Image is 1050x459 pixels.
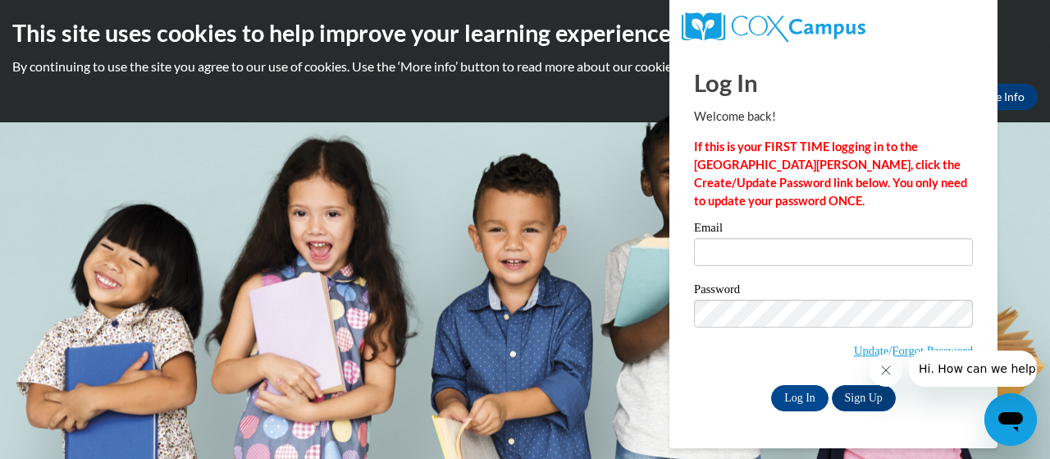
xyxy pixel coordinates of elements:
iframe: Message from company [909,351,1037,387]
input: Log In [771,385,829,411]
h1: Log In [694,66,973,99]
img: COX Campus [682,12,865,42]
label: Password [694,283,973,300]
iframe: Button to launch messaging window [984,393,1037,446]
iframe: Close message [870,354,902,387]
label: Email [694,222,973,238]
p: Welcome back! [694,108,973,126]
p: By continuing to use the site you agree to our use of cookies. Use the ‘More info’ button to read... [12,57,1038,76]
h2: This site uses cookies to help improve your learning experience. [12,16,1038,49]
a: Update/Forgot Password [854,344,973,357]
a: More Info [961,84,1038,110]
a: Sign Up [832,385,896,411]
span: Hi. How can we help? [10,11,133,25]
strong: If this is your FIRST TIME logging in to the [GEOGRAPHIC_DATA][PERSON_NAME], click the Create/Upd... [694,140,967,208]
